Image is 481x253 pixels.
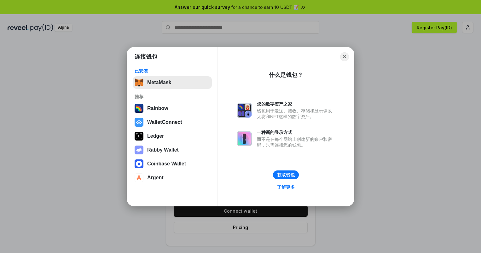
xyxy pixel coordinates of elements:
div: 已安装 [135,68,210,74]
img: svg+xml,%3Csvg%20width%3D%2228%22%20height%3D%2228%22%20viewBox%3D%220%200%2028%2028%22%20fill%3D... [135,159,143,168]
button: Rainbow [133,102,212,115]
button: Rabby Wallet [133,144,212,156]
img: svg+xml,%3Csvg%20xmlns%3D%22http%3A%2F%2Fwww.w3.org%2F2000%2Fsvg%22%20width%3D%2228%22%20height%3... [135,132,143,141]
a: 了解更多 [273,183,298,191]
div: Coinbase Wallet [147,161,186,167]
div: 获取钱包 [277,172,295,178]
img: svg+xml,%3Csvg%20width%3D%2228%22%20height%3D%2228%22%20viewBox%3D%220%200%2028%2028%22%20fill%3D... [135,173,143,182]
h1: 连接钱包 [135,53,157,60]
div: 一种新的登录方式 [257,129,335,135]
div: WalletConnect [147,119,182,125]
img: svg+xml,%3Csvg%20fill%3D%22none%22%20height%3D%2233%22%20viewBox%3D%220%200%2035%2033%22%20width%... [135,78,143,87]
button: Ledger [133,130,212,142]
button: MetaMask [133,76,212,89]
button: Argent [133,171,212,184]
button: Close [340,52,349,61]
button: Coinbase Wallet [133,158,212,170]
button: 获取钱包 [273,170,299,179]
button: WalletConnect [133,116,212,129]
div: Rabby Wallet [147,147,179,153]
img: svg+xml,%3Csvg%20xmlns%3D%22http%3A%2F%2Fwww.w3.org%2F2000%2Fsvg%22%20fill%3D%22none%22%20viewBox... [135,146,143,154]
img: svg+xml,%3Csvg%20width%3D%2228%22%20height%3D%2228%22%20viewBox%3D%220%200%2028%2028%22%20fill%3D... [135,118,143,127]
div: Argent [147,175,164,181]
div: 了解更多 [277,184,295,190]
div: 什么是钱包？ [269,71,303,79]
div: 钱包用于发送、接收、存储和显示像以太坊和NFT这样的数字资产。 [257,108,335,119]
img: svg+xml,%3Csvg%20width%3D%22120%22%20height%3D%22120%22%20viewBox%3D%220%200%20120%20120%22%20fil... [135,104,143,113]
div: 而不是在每个网站上创建新的账户和密码，只需连接您的钱包。 [257,136,335,148]
div: Ledger [147,133,164,139]
img: svg+xml,%3Csvg%20xmlns%3D%22http%3A%2F%2Fwww.w3.org%2F2000%2Fsvg%22%20fill%3D%22none%22%20viewBox... [237,131,252,146]
div: Rainbow [147,106,168,111]
img: svg+xml,%3Csvg%20xmlns%3D%22http%3A%2F%2Fwww.w3.org%2F2000%2Fsvg%22%20fill%3D%22none%22%20viewBox... [237,103,252,118]
div: MetaMask [147,80,171,85]
div: 您的数字资产之家 [257,101,335,107]
div: 推荐 [135,94,210,100]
